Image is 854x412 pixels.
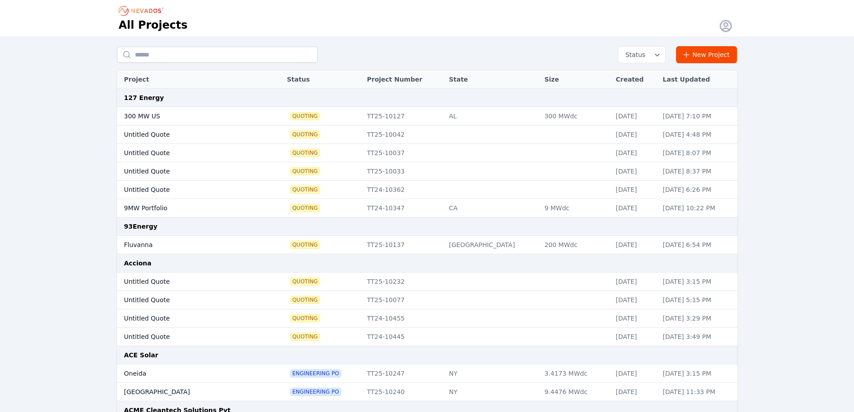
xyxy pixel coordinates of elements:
td: Fluvanna [117,236,260,254]
td: Untitled Quote [117,162,260,181]
td: 9 MWdc [540,199,611,217]
td: Untitled Quote [117,309,260,328]
td: TT24-10347 [362,199,444,217]
span: Quoting [290,131,320,138]
td: [DATE] [611,364,658,383]
td: Untitled Quote [117,291,260,309]
span: Quoting [290,149,320,156]
td: [DATE] [611,309,658,328]
tr: [GEOGRAPHIC_DATA]Engineering POTT25-10240NY9.4476 MWdc[DATE][DATE] 11:33 PM [117,383,737,401]
td: [DATE] 4:48 PM [658,126,737,144]
td: Untitled Quote [117,126,260,144]
th: Status [282,70,363,89]
td: [DATE] 11:33 PM [658,383,737,401]
td: TT24-10455 [362,309,444,328]
td: TT24-10445 [362,328,444,346]
td: [DATE] 10:22 PM [658,199,737,217]
td: [DATE] 3:49 PM [658,328,737,346]
th: Size [540,70,611,89]
span: Engineering PO [290,388,341,395]
td: 9.4476 MWdc [540,383,611,401]
tr: Untitled QuoteQuotingTT24-10362[DATE][DATE] 6:26 PM [117,181,737,199]
td: 93Energy [117,217,737,236]
td: [DATE] 3:29 PM [658,309,737,328]
tr: OneidaEngineering POTT25-10247NY3.4173 MWdc[DATE][DATE] 3:15 PM [117,364,737,383]
tr: Untitled QuoteQuotingTT25-10042[DATE][DATE] 4:48 PM [117,126,737,144]
nav: Breadcrumb [119,4,166,18]
td: NY [444,383,540,401]
span: Quoting [290,113,320,120]
td: [DATE] 8:37 PM [658,162,737,181]
td: TT25-10042 [362,126,444,144]
span: Quoting [290,168,320,175]
td: [DATE] [611,383,658,401]
th: State [444,70,540,89]
td: AL [444,107,540,126]
td: [DATE] 8:07 PM [658,144,737,162]
td: [DATE] [611,107,658,126]
td: ACE Solar [117,346,737,364]
td: NY [444,364,540,383]
tr: Untitled QuoteQuotingTT24-10455[DATE][DATE] 3:29 PM [117,309,737,328]
td: CA [444,199,540,217]
tr: Untitled QuoteQuotingTT25-10037[DATE][DATE] 8:07 PM [117,144,737,162]
td: [DATE] [611,181,658,199]
td: [DATE] 6:54 PM [658,236,737,254]
tr: 300 MW USQuotingTT25-10127AL300 MWdc[DATE][DATE] 7:10 PM [117,107,737,126]
td: TT25-10127 [362,107,444,126]
td: [DATE] [611,291,658,309]
tr: FluvannaQuotingTT25-10137[GEOGRAPHIC_DATA]200 MWdc[DATE][DATE] 6:54 PM [117,236,737,254]
th: Project [117,70,260,89]
td: [DATE] 6:26 PM [658,181,737,199]
td: 300 MW US [117,107,260,126]
td: Untitled Quote [117,273,260,291]
span: Quoting [290,278,320,285]
span: Quoting [290,204,320,212]
td: [DATE] [611,162,658,181]
span: Quoting [290,333,320,340]
td: TT25-10247 [362,364,444,383]
span: Quoting [290,241,320,248]
span: Quoting [290,296,320,304]
td: Oneida [117,364,260,383]
h1: All Projects [119,18,188,32]
td: TT25-10137 [362,236,444,254]
span: Status [622,50,646,59]
td: [DATE] [611,236,658,254]
td: [DATE] [611,328,658,346]
td: TT25-10033 [362,162,444,181]
td: [DATE] [611,199,658,217]
td: 200 MWdc [540,236,611,254]
td: Untitled Quote [117,328,260,346]
td: [GEOGRAPHIC_DATA] [444,236,540,254]
td: Untitled Quote [117,144,260,162]
span: Engineering PO [290,370,341,377]
td: TT25-10037 [362,144,444,162]
td: TT25-10077 [362,291,444,309]
td: TT25-10232 [362,273,444,291]
tr: Untitled QuoteQuotingTT25-10232[DATE][DATE] 3:15 PM [117,273,737,291]
th: Last Updated [658,70,737,89]
tr: Untitled QuoteQuotingTT24-10445[DATE][DATE] 3:49 PM [117,328,737,346]
th: Project Number [362,70,444,89]
td: 127 Energy [117,89,737,107]
tr: 9MW PortfolioQuotingTT24-10347CA9 MWdc[DATE][DATE] 10:22 PM [117,199,737,217]
td: 3.4173 MWdc [540,364,611,383]
td: [DATE] 3:15 PM [658,273,737,291]
a: New Project [676,46,737,63]
td: [DATE] 5:15 PM [658,291,737,309]
span: Quoting [290,315,320,322]
td: [DATE] [611,144,658,162]
td: [DATE] [611,126,658,144]
td: [GEOGRAPHIC_DATA] [117,383,260,401]
tr: Untitled QuoteQuotingTT25-10077[DATE][DATE] 5:15 PM [117,291,737,309]
td: [DATE] [611,273,658,291]
th: Created [611,70,658,89]
td: TT24-10362 [362,181,444,199]
td: 300 MWdc [540,107,611,126]
td: 9MW Portfolio [117,199,260,217]
button: Status [618,47,665,63]
td: Acciona [117,254,737,273]
td: TT25-10240 [362,383,444,401]
td: [DATE] 7:10 PM [658,107,737,126]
